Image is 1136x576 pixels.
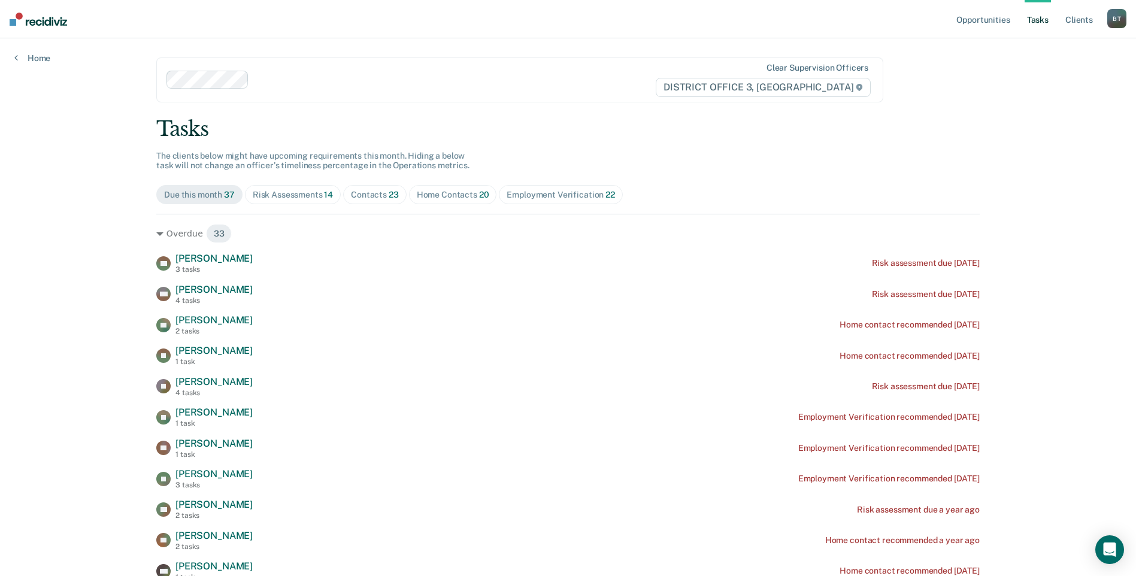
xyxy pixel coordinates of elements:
[14,53,50,63] a: Home
[175,314,253,326] span: [PERSON_NAME]
[767,63,868,73] div: Clear supervision officers
[840,566,980,576] div: Home contact recommended [DATE]
[872,289,980,299] div: Risk assessment due [DATE]
[175,389,253,397] div: 4 tasks
[175,345,253,356] span: [PERSON_NAME]
[253,190,333,200] div: Risk Assessments
[417,190,489,200] div: Home Contacts
[1095,535,1124,564] div: Open Intercom Messenger
[175,530,253,541] span: [PERSON_NAME]
[656,78,871,97] span: DISTRICT OFFICE 3, [GEOGRAPHIC_DATA]
[798,412,980,422] div: Employment Verification recommended [DATE]
[389,190,399,199] span: 23
[479,190,489,199] span: 20
[156,151,469,171] span: The clients below might have upcoming requirements this month. Hiding a below task will not chang...
[175,542,253,551] div: 2 tasks
[605,190,615,199] span: 22
[351,190,399,200] div: Contacts
[175,560,253,572] span: [PERSON_NAME]
[175,253,253,264] span: [PERSON_NAME]
[175,438,253,449] span: [PERSON_NAME]
[872,258,980,268] div: Risk assessment due [DATE]
[175,376,253,387] span: [PERSON_NAME]
[164,190,235,200] div: Due this month
[175,407,253,418] span: [PERSON_NAME]
[825,535,980,545] div: Home contact recommended a year ago
[10,13,67,26] img: Recidiviz
[175,450,253,459] div: 1 task
[175,284,253,295] span: [PERSON_NAME]
[324,190,333,199] span: 14
[175,296,253,305] div: 4 tasks
[206,224,232,243] span: 33
[175,468,253,480] span: [PERSON_NAME]
[156,117,980,141] div: Tasks
[798,474,980,484] div: Employment Verification recommended [DATE]
[175,357,253,366] div: 1 task
[175,265,253,274] div: 3 tasks
[1107,9,1126,28] div: B T
[175,481,253,489] div: 3 tasks
[507,190,614,200] div: Employment Verification
[798,443,980,453] div: Employment Verification recommended [DATE]
[175,499,253,510] span: [PERSON_NAME]
[1107,9,1126,28] button: BT
[156,224,980,243] div: Overdue 33
[840,320,980,330] div: Home contact recommended [DATE]
[840,351,980,361] div: Home contact recommended [DATE]
[175,419,253,428] div: 1 task
[857,505,980,515] div: Risk assessment due a year ago
[175,511,253,520] div: 2 tasks
[224,190,235,199] span: 37
[872,381,980,392] div: Risk assessment due [DATE]
[175,327,253,335] div: 2 tasks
